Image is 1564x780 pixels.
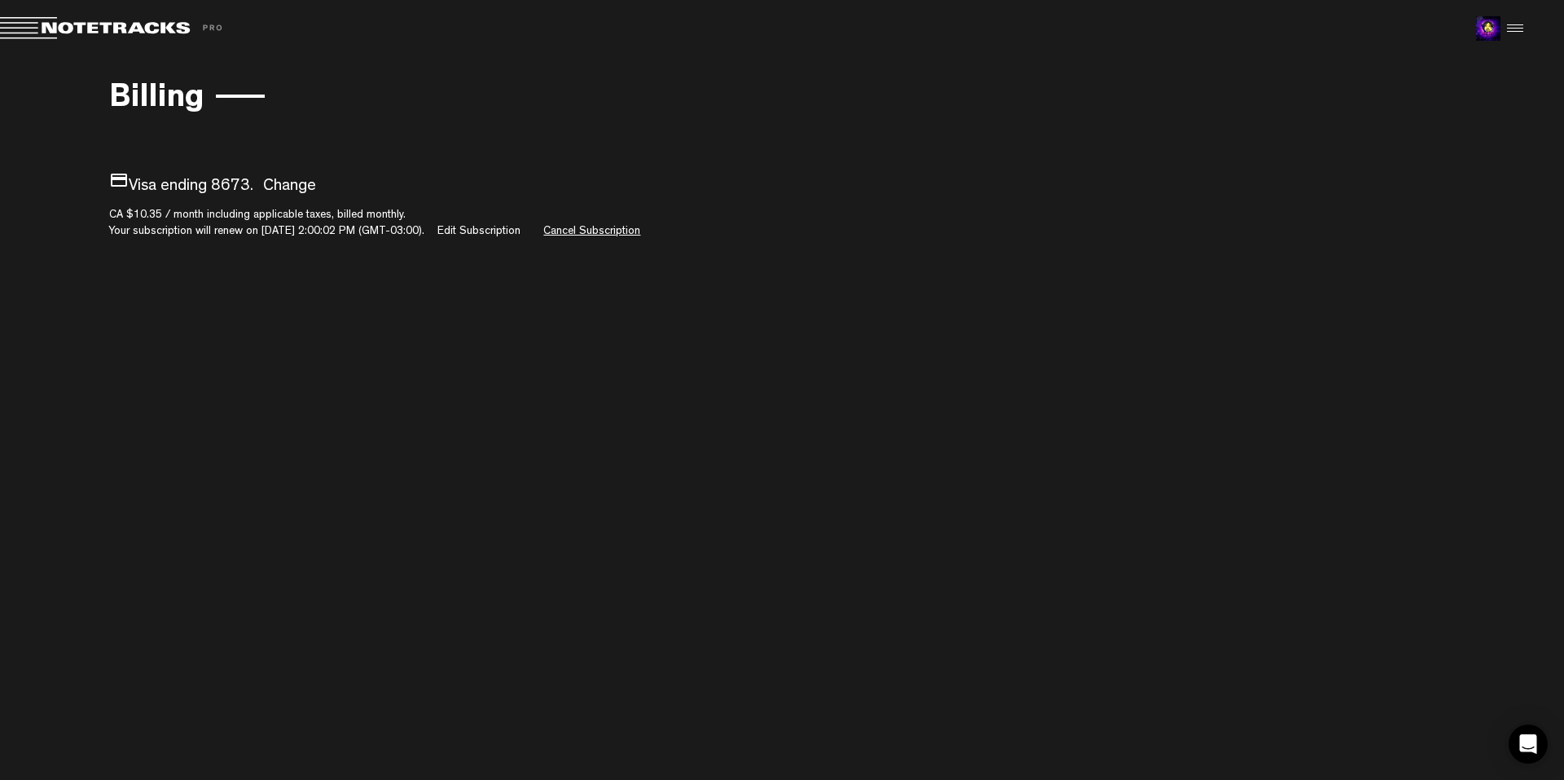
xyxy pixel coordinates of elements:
[1476,16,1500,41] img: ACg8ocIkzHYvQOLQWijXyHojWGcjJzRmDccOCKI0qvMJKkZicqxnFlhC=s96-c
[263,178,316,195] a: Change
[109,170,1454,199] p: Visa ending 8673.
[109,207,1454,223] div: CA $10.35 / month including applicable taxes, billed monthly.
[543,226,640,237] a: Cancel Subscription
[109,170,129,190] span: payment
[109,82,204,118] h3: Billing
[1509,725,1548,764] div: Open Intercom Messenger
[109,226,424,237] span: Your subscription will renew on [DATE] 2:00:02 PM (GMT-03:00).
[437,226,521,237] a: Edit Subscription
